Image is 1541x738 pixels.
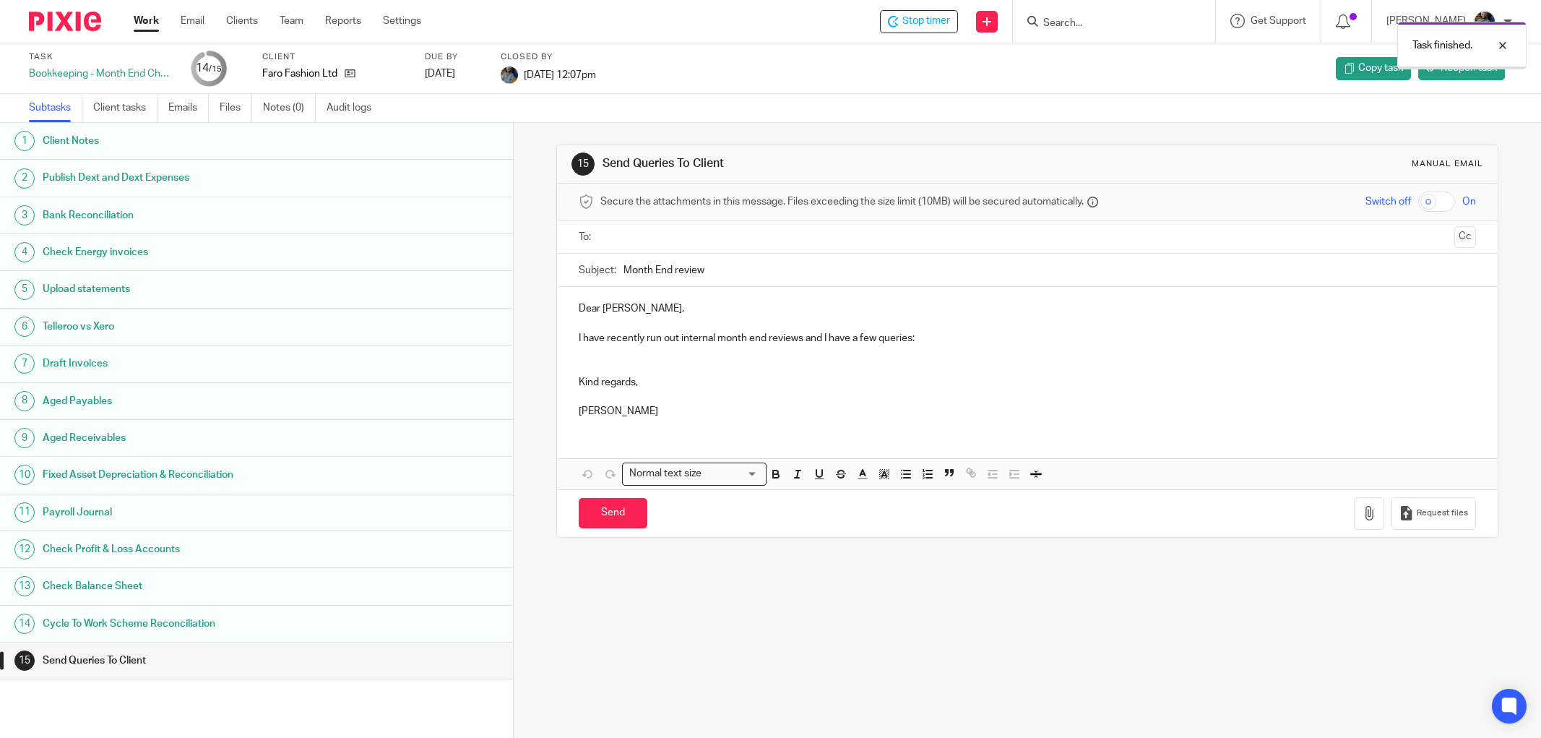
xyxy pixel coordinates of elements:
div: 9 [14,428,35,448]
p: Task finished. [1412,38,1472,53]
p: Faro Fashion Ltd [262,66,337,81]
a: Client tasks [93,94,157,122]
a: Team [280,14,303,28]
div: 3 [14,205,35,226]
div: 5 [14,280,35,300]
small: /15 [209,65,222,73]
h1: Cycle To Work Scheme Reconciliation [43,613,347,635]
div: 13 [14,576,35,596]
div: 6 [14,317,35,337]
label: Task [29,51,173,63]
label: To: [579,230,595,244]
div: 7 [14,353,35,374]
h1: Send Queries To Client [603,156,1058,171]
div: 14 [196,60,222,77]
a: Email [181,14,204,28]
a: Clients [226,14,258,28]
a: Notes (0) [263,94,316,122]
div: Bookkeeping - Month End Checks [29,66,173,81]
a: Audit logs [327,94,382,122]
button: Request files [1391,497,1475,530]
h1: Publish Dext and Dext Expenses [43,167,347,189]
div: 14 [14,614,35,634]
div: 8 [14,391,35,411]
a: Reports [325,14,361,28]
span: Normal text size [626,466,704,481]
a: Work [134,14,159,28]
img: Jaskaran%20Singh.jpeg [501,66,518,84]
div: Search for option [622,463,767,485]
div: 4 [14,242,35,262]
h1: Client Notes [43,130,347,152]
label: Closed by [501,51,596,63]
label: Due by [425,51,483,63]
label: Subject: [579,263,616,278]
p: [PERSON_NAME] [579,404,1476,419]
a: Subtasks [29,94,82,122]
div: Faro Fashion Ltd - Bookkeeping - Month End Checks [880,10,958,33]
input: Search for option [706,466,758,481]
div: 12 [14,539,35,559]
a: Settings [383,14,421,28]
h1: Upload statements [43,278,347,300]
h1: Draft Invoices [43,353,347,374]
p: Dear [PERSON_NAME], [579,301,1476,316]
div: 15 [571,153,595,176]
img: Pixie [29,12,101,31]
div: 15 [14,651,35,671]
span: Secure the attachments in this message. Files exceeding the size limit (10MB) will be secured aut... [600,194,1084,209]
h1: Aged Payables [43,390,347,412]
h1: Payroll Journal [43,502,347,523]
h1: Bank Reconciliation [43,205,347,226]
span: Switch off [1365,194,1411,209]
p: I have recently run out internal month end reviews and I have a few queries: [579,331,1476,346]
div: [DATE] [425,66,483,81]
button: Cc [1454,226,1476,248]
h1: Aged Receivables [43,427,347,449]
span: On [1462,194,1476,209]
h1: Telleroo vs Xero [43,316,347,338]
h1: Check Energy invoices [43,241,347,263]
a: Emails [168,94,209,122]
a: Files [220,94,252,122]
div: 2 [14,168,35,189]
h1: Fixed Asset Depreciation & Reconciliation [43,464,347,486]
h1: Check Profit & Loss Accounts [43,539,347,560]
p: Kind regards, [579,375,1476,390]
span: Request files [1417,507,1468,519]
label: Client [262,51,407,63]
div: 11 [14,502,35,523]
input: Send [579,498,647,529]
div: 1 [14,131,35,151]
h1: Check Balance Sheet [43,575,347,597]
img: Jaskaran%20Singh.jpeg [1473,10,1496,33]
div: Manual email [1412,158,1483,170]
div: 10 [14,465,35,485]
span: [DATE] 12:07pm [524,69,596,80]
h1: Send Queries To Client [43,650,347,672]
